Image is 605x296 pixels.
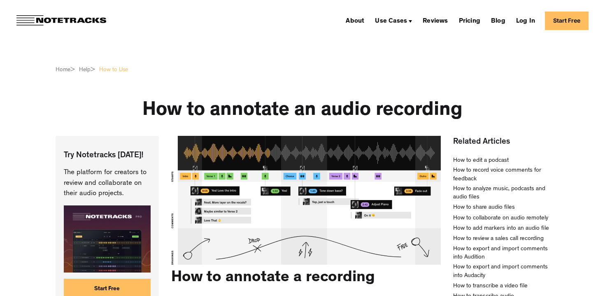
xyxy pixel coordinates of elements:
h2: How to annotate a recording [171,269,375,289]
a: Log In [513,14,538,27]
a: Pricing [456,14,484,27]
p: The platform for creators to review and collaborate on their audio projects. [64,168,151,199]
a: How to review a sales call recording [453,235,544,243]
a: How to Use [99,66,128,74]
div: Home [56,66,70,74]
a: How to edit a podcast [453,157,509,165]
a: How to share audio files [453,204,515,212]
h2: Related Articles [453,136,549,148]
a: How to add markers into an audio file [453,225,549,233]
a: How to record voice comments for feedback [453,167,549,184]
div: Use Cases [372,14,415,27]
p: Try Notetracks [DATE]! [64,150,151,161]
a: How to export and import comments into Audacity [453,263,549,280]
a: Home> [56,66,75,74]
a: Help> [79,66,95,74]
a: How to export and import comments into Audition [453,245,549,262]
a: How to analyze music, podcasts and audio files [453,185,549,202]
a: How to collaborate on audio remotely [453,214,548,223]
div: > [70,66,75,74]
div: > [91,66,95,74]
a: Start Free [545,12,589,30]
h1: How to annotate an audio recording [142,99,463,124]
div: Use Cases [375,18,407,25]
a: About [342,14,368,27]
div: Help [79,66,91,74]
a: Reviews [419,14,451,27]
a: Blog [488,14,509,27]
a: How to transcribe a video file [453,282,528,291]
